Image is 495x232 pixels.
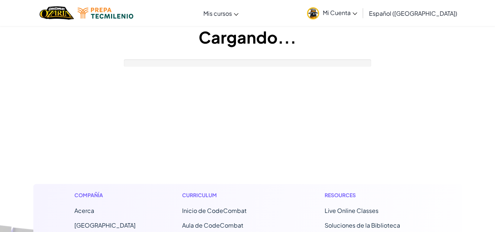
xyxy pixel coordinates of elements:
a: Acerca [74,207,94,214]
img: Home [40,5,74,21]
span: Mis cursos [203,10,232,17]
a: Mis cursos [200,3,242,23]
a: Español ([GEOGRAPHIC_DATA]) [365,3,461,23]
a: Aula de CodeCombat [182,221,243,229]
span: Español ([GEOGRAPHIC_DATA]) [369,10,457,17]
a: Soluciones de la Biblioteca [325,221,400,229]
span: Inicio de CodeCombat [182,207,247,214]
a: Live Online Classes [325,207,378,214]
span: Mi Cuenta [323,9,357,16]
h1: Compañía [74,191,136,199]
img: Tecmilenio logo [78,8,133,19]
a: [GEOGRAPHIC_DATA] [74,221,136,229]
a: Mi Cuenta [303,1,361,25]
a: Ozaria by CodeCombat logo [40,5,74,21]
h1: Curriculum [182,191,278,199]
h1: Resources [325,191,421,199]
img: avatar [307,7,319,19]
